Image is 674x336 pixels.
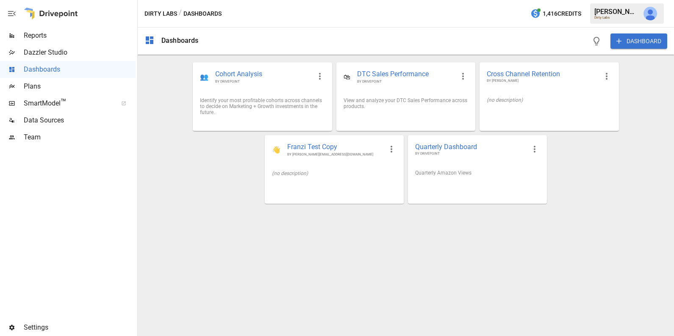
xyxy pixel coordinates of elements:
[344,73,350,81] div: 🛍
[487,97,611,103] div: (no description)
[527,6,585,22] button: 1,416Credits
[415,151,526,156] span: BY DRIVEPOINT
[24,81,136,92] span: Plans
[287,142,383,152] span: Franzi Test Copy
[24,115,136,125] span: Data Sources
[643,7,657,20] img: Julie Wilton
[24,132,136,142] span: Team
[344,97,468,109] div: View and analyze your DTC Sales Performance across products.
[24,64,136,75] span: Dashboards
[287,152,383,157] span: BY [PERSON_NAME][EMAIL_ADDRESS][DOMAIN_NAME]
[61,97,67,108] span: ™
[200,73,208,81] div: 👥
[200,97,325,115] div: Identify your most profitable cohorts across channels to decide on Marketing + Growth investments...
[179,8,182,19] div: /
[24,98,112,108] span: SmartModel
[543,8,581,19] span: 1,416 Credits
[357,69,455,79] span: DTC Sales Performance
[487,69,598,78] span: Cross Channel Retention
[610,33,667,49] button: DASHBOARD
[638,2,662,25] button: Julie Wilton
[144,8,177,19] button: Dirty Labs
[415,142,526,151] span: Quarterly Dashboard
[415,170,540,176] div: Quarterly Amazon Views
[594,8,638,16] div: [PERSON_NAME]
[487,78,598,83] span: BY [PERSON_NAME]
[272,146,280,154] div: 👋
[215,79,311,84] span: BY DRIVEPOINT
[161,36,199,44] div: Dashboards
[24,31,136,41] span: Reports
[24,322,136,333] span: Settings
[594,16,638,19] div: Dirty Labs
[357,79,455,84] span: BY DRIVEPOINT
[272,170,397,176] div: (no description)
[24,47,136,58] span: Dazzler Studio
[215,69,311,79] span: Cohort Analysis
